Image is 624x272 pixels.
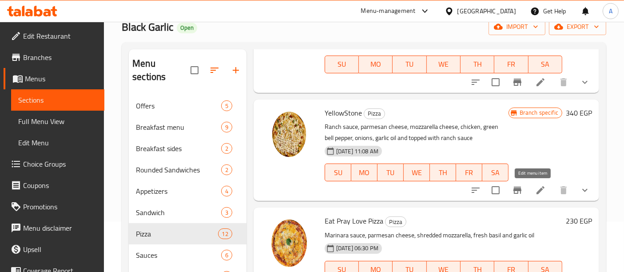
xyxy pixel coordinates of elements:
[494,56,528,73] button: FR
[325,230,562,241] p: Marinara sauce, parmesan cheese, shredded mozzarella, fresh basil and garlic oil
[364,108,385,119] span: Pizza
[136,143,221,154] span: Breakfast sides
[386,217,406,227] span: Pizza
[325,164,351,181] button: SU
[23,159,97,169] span: Choice Groups
[496,21,538,32] span: import
[261,107,318,164] img: YellowStone
[609,6,612,16] span: A
[529,56,562,73] button: SA
[218,228,232,239] div: items
[129,180,246,202] div: Appetizers4
[222,166,232,174] span: 2
[4,47,104,68] a: Branches
[489,19,545,35] button: import
[460,166,479,179] span: FR
[136,122,221,132] div: Breakfast menu
[329,58,355,71] span: SU
[136,207,221,218] span: Sandwich
[580,77,590,88] svg: Show Choices
[427,56,461,73] button: WE
[553,180,574,201] button: delete
[136,100,221,111] div: Offers
[222,144,232,153] span: 2
[11,89,104,111] a: Sections
[136,250,221,260] span: Sauces
[222,123,232,132] span: 9
[122,17,173,37] span: Black Garlic
[325,106,362,120] span: YellowStone
[461,56,494,73] button: TH
[507,72,528,93] button: Branch-specific-item
[498,58,525,71] span: FR
[556,21,599,32] span: export
[574,72,596,93] button: show more
[129,244,246,266] div: Sauces6
[136,228,218,239] span: Pizza
[221,164,232,175] div: items
[23,244,97,255] span: Upsell
[129,95,246,116] div: Offers5
[185,61,204,80] span: Select all sections
[23,52,97,63] span: Branches
[361,6,416,16] div: Menu-management
[486,73,505,92] span: Select to update
[507,180,528,201] button: Branch-specific-item
[566,215,592,227] h6: 230 EGP
[482,164,509,181] button: SA
[464,58,491,71] span: TH
[261,215,318,272] img: Eat Pray Love Pizza
[4,175,104,196] a: Coupons
[325,56,359,73] button: SU
[129,116,246,138] div: Breakfast menu9
[177,23,197,33] div: Open
[4,25,104,47] a: Edit Restaurant
[132,57,191,84] h2: Menu sections
[359,56,393,73] button: MO
[136,164,221,175] span: Rounded Sandwiches
[204,60,225,81] span: Sort sections
[355,166,374,179] span: MO
[11,132,104,153] a: Edit Menu
[404,164,430,181] button: WE
[136,186,221,196] span: Appetizers
[4,196,104,217] a: Promotions
[222,208,232,217] span: 3
[18,116,97,127] span: Full Menu View
[23,31,97,41] span: Edit Restaurant
[535,77,546,88] a: Edit menu item
[364,108,385,119] div: Pizza
[329,166,348,179] span: SU
[333,244,382,252] span: [DATE] 06:30 PM
[385,216,406,227] div: Pizza
[362,58,389,71] span: MO
[4,153,104,175] a: Choice Groups
[222,102,232,110] span: 5
[225,60,246,81] button: Add section
[378,164,404,181] button: TU
[553,72,574,93] button: delete
[456,164,482,181] button: FR
[23,223,97,233] span: Menu disclaimer
[222,251,232,260] span: 6
[580,185,590,196] svg: Show Choices
[11,111,104,132] a: Full Menu View
[18,137,97,148] span: Edit Menu
[532,58,559,71] span: SA
[574,180,596,201] button: show more
[396,58,423,71] span: TU
[407,166,426,179] span: WE
[221,143,232,154] div: items
[129,138,246,159] div: Breakfast sides2
[129,202,246,223] div: Sandwich3
[430,58,457,71] span: WE
[129,223,246,244] div: Pizza12
[177,24,197,32] span: Open
[333,147,382,156] span: [DATE] 11:08 AM
[129,159,246,180] div: Rounded Sandwiches2
[4,239,104,260] a: Upsell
